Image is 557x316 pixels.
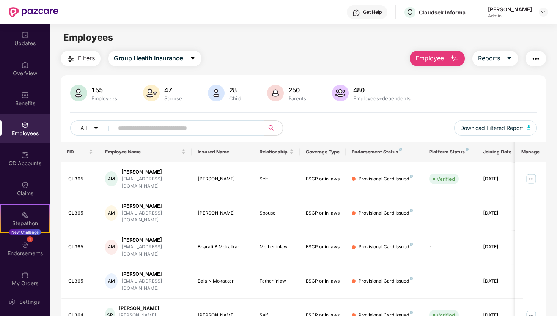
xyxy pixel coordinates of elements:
img: svg+xml;base64,PHN2ZyB4bWxucz0iaHR0cDovL3d3dy53My5vcmcvMjAwMC9zdmciIHdpZHRoPSI4IiBoZWlnaHQ9IjgiIH... [410,311,413,314]
td: - [423,264,477,299]
div: CL365 [68,243,93,251]
div: 28 [228,86,243,94]
span: search [264,125,279,131]
div: [PERSON_NAME] [121,236,186,243]
div: [DATE] [483,175,517,183]
div: 155 [90,86,119,94]
img: svg+xml;base64,PHN2ZyB4bWxucz0iaHR0cDovL3d3dy53My5vcmcvMjAwMC9zdmciIHhtbG5zOnhsaW5rPSJodHRwOi8vd3... [70,85,87,101]
img: svg+xml;base64,PHN2ZyB4bWxucz0iaHR0cDovL3d3dy53My5vcmcvMjAwMC9zdmciIHdpZHRoPSIyNCIgaGVpZ2h0PSIyNC... [66,54,76,63]
div: AM [105,273,118,289]
span: caret-down [93,125,99,131]
div: AM [105,171,118,186]
div: [PERSON_NAME] [121,270,186,278]
div: [EMAIL_ADDRESS][DOMAIN_NAME] [121,210,186,224]
div: Settings [17,298,42,306]
img: svg+xml;base64,PHN2ZyBpZD0iVXBkYXRlZCIgeG1sbnM9Imh0dHA6Ly93d3cudzMub3JnLzIwMDAvc3ZnIiB3aWR0aD0iMj... [21,31,29,39]
img: svg+xml;base64,PHN2ZyB4bWxucz0iaHR0cDovL3d3dy53My5vcmcvMjAwMC9zdmciIHdpZHRoPSIyNCIgaGVpZ2h0PSIyNC... [531,54,540,63]
span: All [80,124,87,132]
div: ESCP or in laws [306,210,340,217]
div: [DATE] [483,210,517,217]
div: AM [105,205,118,221]
div: Self [260,175,294,183]
div: [DATE] [483,278,517,285]
img: svg+xml;base64,PHN2ZyBpZD0iSG9tZSIgeG1sbnM9Imh0dHA6Ly93d3cudzMub3JnLzIwMDAvc3ZnIiB3aWR0aD0iMjAiIG... [21,61,29,69]
td: - [423,196,477,231]
div: Stepathon [1,220,49,227]
div: [PERSON_NAME] [198,210,247,217]
div: Platform Status [429,149,471,155]
span: Reports [478,54,500,63]
div: CL365 [68,175,93,183]
div: [PERSON_NAME] [488,6,532,13]
img: svg+xml;base64,PHN2ZyB4bWxucz0iaHR0cDovL3d3dy53My5vcmcvMjAwMC9zdmciIHdpZHRoPSI4IiBoZWlnaHQ9IjgiIH... [410,175,413,178]
span: Download Filtered Report [460,124,523,132]
div: 250 [287,86,308,94]
div: AM [105,240,118,255]
div: Mother inlaw [260,243,294,251]
img: svg+xml;base64,PHN2ZyBpZD0iRHJvcGRvd24tMzJ4MzIiIHhtbG5zPSJodHRwOi8vd3d3LnczLm9yZy8yMDAwL3N2ZyIgd2... [540,9,546,15]
th: Manage [515,142,546,162]
div: 480 [352,86,412,94]
div: Employees+dependents [352,95,412,101]
span: Employee [415,54,444,63]
img: svg+xml;base64,PHN2ZyBpZD0iU2V0dGluZy0yMHgyMCIgeG1sbnM9Imh0dHA6Ly93d3cudzMub3JnLzIwMDAvc3ZnIiB3aW... [8,298,16,306]
div: ESCP or in laws [306,243,340,251]
span: Employees [63,32,113,43]
img: svg+xml;base64,PHN2ZyB4bWxucz0iaHR0cDovL3d3dy53My5vcmcvMjAwMC9zdmciIHdpZHRoPSI4IiBoZWlnaHQ9IjgiIH... [399,148,402,151]
div: [DATE] [483,243,517,251]
div: Admin [488,13,532,19]
div: ESCP or in laws [306,175,340,183]
div: Parents [287,95,308,101]
div: CL365 [68,278,93,285]
div: Provisional Card Issued [359,278,413,285]
div: Bharati B Mokatkar [198,243,247,251]
th: EID [61,142,99,162]
img: svg+xml;base64,PHN2ZyBpZD0iQ2xhaW0iIHhtbG5zPSJodHRwOi8vd3d3LnczLm9yZy8yMDAwL3N2ZyIgd2lkdGg9IjIwIi... [21,181,29,189]
div: [PERSON_NAME] [121,168,186,175]
button: Employee [410,51,465,66]
img: svg+xml;base64,PHN2ZyB4bWxucz0iaHR0cDovL3d3dy53My5vcmcvMjAwMC9zdmciIHdpZHRoPSIyMSIgaGVpZ2h0PSIyMC... [21,211,29,219]
div: ESCP or in laws [306,278,340,285]
img: svg+xml;base64,PHN2ZyB4bWxucz0iaHR0cDovL3d3dy53My5vcmcvMjAwMC9zdmciIHhtbG5zOnhsaW5rPSJodHRwOi8vd3... [267,85,284,101]
div: Employees [90,95,119,101]
th: Employee Name [99,142,192,162]
span: EID [67,149,88,155]
div: Child [228,95,243,101]
img: svg+xml;base64,PHN2ZyB4bWxucz0iaHR0cDovL3d3dy53My5vcmcvMjAwMC9zdmciIHhtbG5zOnhsaW5rPSJodHRwOi8vd3... [450,54,459,63]
span: Relationship [260,149,288,155]
button: Reportscaret-down [472,51,518,66]
img: svg+xml;base64,PHN2ZyBpZD0iSGVscC0zMngzMiIgeG1sbnM9Imh0dHA6Ly93d3cudzMub3JnLzIwMDAvc3ZnIiB3aWR0aD... [352,9,360,17]
div: 47 [163,86,184,94]
div: Provisional Card Issued [359,210,413,217]
div: Bala N Mokatkar [198,278,247,285]
button: search [264,120,283,136]
img: svg+xml;base64,PHN2ZyBpZD0iRW5kb3JzZW1lbnRzIiB4bWxucz0iaHR0cDovL3d3dy53My5vcmcvMjAwMC9zdmciIHdpZH... [21,241,29,249]
div: [PERSON_NAME] [198,175,247,183]
img: svg+xml;base64,PHN2ZyB4bWxucz0iaHR0cDovL3d3dy53My5vcmcvMjAwMC9zdmciIHhtbG5zOnhsaW5rPSJodHRwOi8vd3... [332,85,349,101]
img: svg+xml;base64,PHN2ZyB4bWxucz0iaHR0cDovL3d3dy53My5vcmcvMjAwMC9zdmciIHdpZHRoPSI4IiBoZWlnaHQ9IjgiIH... [410,277,413,280]
div: Endorsement Status [352,149,417,155]
img: svg+xml;base64,PHN2ZyB4bWxucz0iaHR0cDovL3d3dy53My5vcmcvMjAwMC9zdmciIHdpZHRoPSI4IiBoZWlnaHQ9IjgiIH... [410,243,413,246]
img: New Pazcare Logo [9,7,58,17]
span: caret-down [506,55,512,62]
th: Joining Date [477,142,523,162]
div: New Challenge [9,229,41,235]
th: Coverage Type [300,142,346,162]
th: Insured Name [192,142,253,162]
span: Filters [78,54,95,63]
img: svg+xml;base64,PHN2ZyB4bWxucz0iaHR0cDovL3d3dy53My5vcmcvMjAwMC9zdmciIHhtbG5zOnhsaW5rPSJodHRwOi8vd3... [143,85,160,101]
img: svg+xml;base64,PHN2ZyBpZD0iQmVuZWZpdHMiIHhtbG5zPSJodHRwOi8vd3d3LnczLm9yZy8yMDAwL3N2ZyIgd2lkdGg9Ij... [21,91,29,99]
span: C [407,8,413,17]
div: [EMAIL_ADDRESS][DOMAIN_NAME] [121,278,186,292]
button: Download Filtered Report [454,120,537,136]
div: Spouse [260,210,294,217]
button: Allcaret-down [70,120,116,136]
button: Group Health Insurancecaret-down [108,51,201,66]
img: manageButton [525,173,537,185]
span: Group Health Insurance [114,54,183,63]
div: Get Help [363,9,382,15]
img: svg+xml;base64,PHN2ZyB4bWxucz0iaHR0cDovL3d3dy53My5vcmcvMjAwMC9zdmciIHhtbG5zOnhsaW5rPSJodHRwOi8vd3... [527,125,531,130]
div: [PERSON_NAME] [119,305,186,312]
span: caret-down [190,55,196,62]
div: 1 [27,236,33,242]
